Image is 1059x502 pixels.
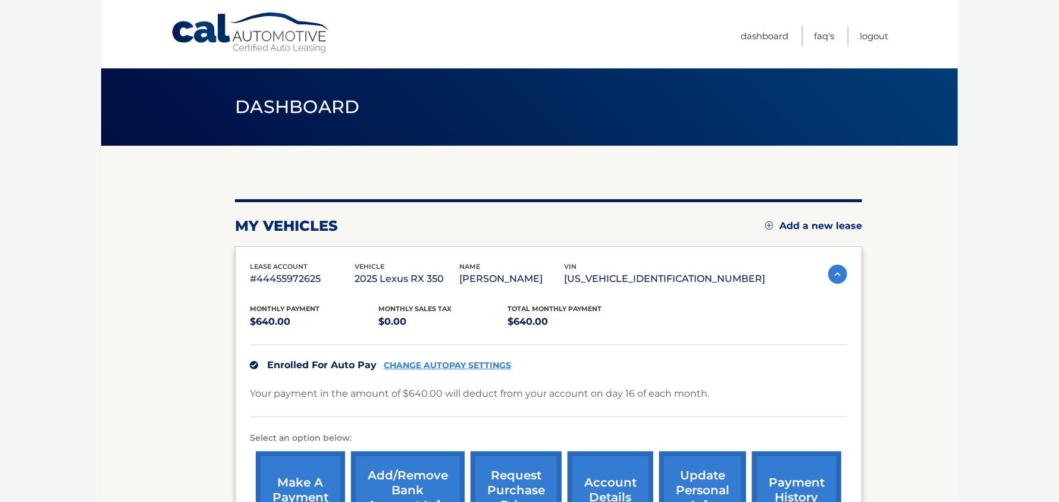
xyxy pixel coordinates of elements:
[355,271,459,287] p: 2025 Lexus RX 350
[235,96,360,118] span: Dashboard
[564,262,577,271] span: vin
[171,12,331,54] a: Cal Automotive
[250,431,847,445] p: Select an option below:
[507,313,637,330] p: $640.00
[250,361,258,369] img: check.svg
[250,313,379,330] p: $640.00
[741,26,788,46] a: Dashboard
[814,26,834,46] a: FAQ's
[828,265,847,284] img: accordion-active.svg
[250,271,355,287] p: #44455972625
[459,271,564,287] p: [PERSON_NAME]
[384,360,511,371] a: CHANGE AUTOPAY SETTINGS
[267,359,377,371] span: Enrolled For Auto Pay
[765,221,773,230] img: add.svg
[765,220,862,232] a: Add a new lease
[507,305,601,313] span: Total Monthly Payment
[235,217,338,235] h2: my vehicles
[250,305,319,313] span: Monthly Payment
[250,262,308,271] span: lease account
[379,305,452,313] span: Monthly sales Tax
[379,313,508,330] p: $0.00
[355,262,384,271] span: vehicle
[860,26,888,46] a: Logout
[250,385,709,402] p: Your payment in the amount of $640.00 will deduct from your account on day 16 of each month.
[564,271,765,287] p: [US_VEHICLE_IDENTIFICATION_NUMBER]
[459,262,480,271] span: name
